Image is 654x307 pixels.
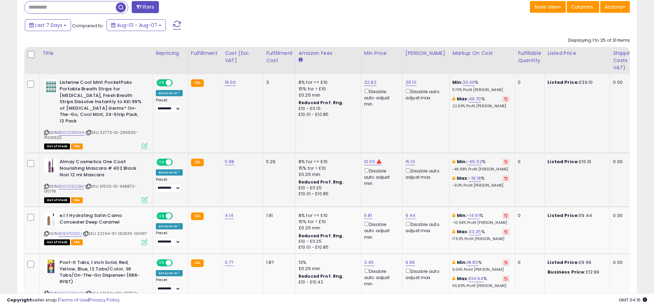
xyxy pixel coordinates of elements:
span: Last 7 Days [35,22,62,29]
span: Columns [571,3,593,10]
div: 3 [266,79,290,86]
img: 31yZr1Xm+xL._SL40_.jpg [44,159,58,172]
div: % [452,175,510,188]
div: 0.00 [613,79,646,86]
a: 9.44 [405,212,416,219]
b: Max: [457,228,469,235]
b: Max: [457,96,469,102]
div: Preset: [156,231,183,246]
div: Disable auto adjust max [405,267,444,281]
div: 0.00 [613,212,646,219]
div: Amazon AI * [156,223,183,229]
b: Listed Price: [547,158,579,165]
div: % [452,229,510,241]
b: Max: [457,275,469,282]
p: 56.88% Profit [PERSON_NAME] [452,284,510,288]
div: Disable auto adjust min [364,267,397,287]
div: % [452,259,510,272]
a: 46.70 [469,96,481,102]
div: Listed Price [547,50,607,57]
span: All listings that are currently out of stock and unavailable for purchase on Amazon [44,197,70,203]
b: Almay Cosmetics One Coat Nourishing Mascara # 402 Black Noir 12 ml Mascara [60,159,143,180]
div: £15.10 [547,159,605,165]
th: The percentage added to the cost of goods (COGS) that forms the calculator for Min & Max prices. [450,47,515,74]
div: ASIN: [44,159,148,202]
div: 8% for <= £10 [299,79,356,86]
b: e.l.f Hydrating Satin Camo Concealer Deep Caramel [60,212,143,227]
a: 10.00 [364,158,375,165]
span: ON [157,159,166,165]
div: £10.01 - £10.85 [299,112,356,118]
div: £10 - £10.42 [299,279,356,285]
p: 5.04% Profit [PERSON_NAME] [452,267,510,272]
small: Amazon Fees. [299,57,303,63]
span: FBA [71,197,83,203]
div: 0 [518,159,539,165]
b: Min: [457,158,467,165]
div: 1.91 [266,212,290,219]
div: £9.44 [547,212,605,219]
b: Reduced Prof. Rng. [299,273,344,279]
div: 0.00 [613,259,646,266]
a: -19.18 [469,175,481,182]
button: Filters [132,1,159,13]
div: Disable auto adjust min [364,220,397,240]
div: Amazon AI * [156,169,183,176]
b: Reduced Prof. Rng. [299,179,344,185]
div: £10.01 - £10.85 [299,191,356,197]
a: B000052ZBH [58,184,84,189]
span: OFF [172,260,183,266]
div: £0.25 min [299,225,356,231]
span: OFF [172,213,183,219]
div: Repricing [156,50,185,57]
p: -46.88% Profit [PERSON_NAME] [452,167,510,172]
div: £9.99 [547,259,605,266]
span: | SKU: E2773-ID-296805-P12G1920 [44,130,138,140]
div: % [452,212,510,225]
div: 0.00 [613,159,646,165]
div: 13% [299,259,356,266]
span: FBA [71,239,83,245]
span: ON [157,80,166,86]
span: FBA [71,143,83,149]
a: 32.82 [364,79,376,86]
b: Min: [452,79,463,86]
div: Disable auto adjust min [364,88,397,108]
p: 11.70% Profit [PERSON_NAME] [452,88,510,92]
a: 33.25 [469,228,481,235]
i: This overrides the store level max markup for this listing [452,97,455,101]
span: All listings that are currently out of stock and unavailable for purchase on Amazon [44,143,70,149]
p: -10.66% Profit [PERSON_NAME] [452,220,510,225]
span: Compared to: [72,22,104,29]
a: 4.14 [225,212,234,219]
div: Preset: [156,177,183,193]
b: Listed Price: [547,79,579,86]
div: Preset: [156,98,183,113]
div: % [452,79,510,92]
a: Privacy Policy [89,297,120,303]
span: All listings that are currently out of stock and unavailable for purchase on Amazon [44,239,70,245]
b: Business Price: [547,269,585,275]
span: ON [157,213,166,219]
div: Shipping Costs (Exc. VAT) [613,50,648,71]
div: % [452,276,510,288]
a: 0.77 [225,259,234,266]
div: £10 - £11.25 [299,185,356,191]
div: £12.99 [547,269,605,275]
div: £10.01 - £10.85 [299,245,356,250]
button: Aug-01 - Aug-07 [107,19,166,31]
div: Min Price [364,50,400,57]
img: 41tAUnVdMXL._SL40_.jpg [44,259,58,273]
a: 16.00 [225,79,236,86]
div: seller snap | | [7,297,120,304]
a: 9.99 [405,259,415,266]
div: Amazon AI * [156,90,183,96]
p: -9.11% Profit [PERSON_NAME] [452,183,510,188]
span: OFF [172,80,183,86]
div: £0.25 min [299,266,356,272]
small: FBA [191,79,204,87]
div: £39.10 [547,79,605,86]
a: 6.81 [364,212,372,219]
div: Cost (Exc. VAT) [225,50,260,64]
b: Min: [457,212,467,219]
